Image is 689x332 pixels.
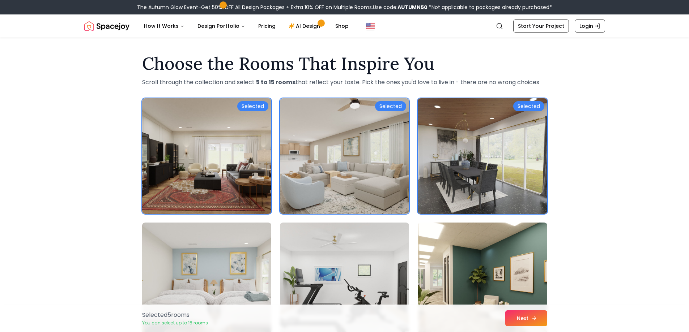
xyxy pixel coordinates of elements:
[397,4,428,11] b: AUTUMN50
[280,98,409,214] img: Room room-2
[428,4,552,11] span: *Not applicable to packages already purchased*
[513,20,569,33] a: Start Your Project
[575,20,605,33] a: Login
[142,55,547,72] h1: Choose the Rooms That Inspire You
[138,19,354,33] nav: Main
[505,310,547,326] button: Next
[84,19,129,33] a: Spacejoy
[418,98,547,214] img: Room room-3
[142,311,208,319] p: Selected 5 room s
[375,101,406,111] div: Selected
[138,19,190,33] button: How It Works
[142,320,208,326] p: You can select up to 15 rooms
[252,19,281,33] a: Pricing
[84,14,605,38] nav: Global
[237,101,268,111] div: Selected
[366,22,375,30] img: United States
[283,19,328,33] a: AI Design
[142,98,271,214] img: Room room-1
[373,4,428,11] span: Use code:
[329,19,354,33] a: Shop
[513,101,544,111] div: Selected
[192,19,251,33] button: Design Portfolio
[142,78,547,87] p: Scroll through the collection and select that reflect your taste. Pick the ones you'd love to liv...
[256,78,295,86] strong: 5 to 15 rooms
[137,4,552,11] div: The Autumn Glow Event-Get 50% OFF All Design Packages + Extra 10% OFF on Multiple Rooms.
[84,19,129,33] img: Spacejoy Logo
